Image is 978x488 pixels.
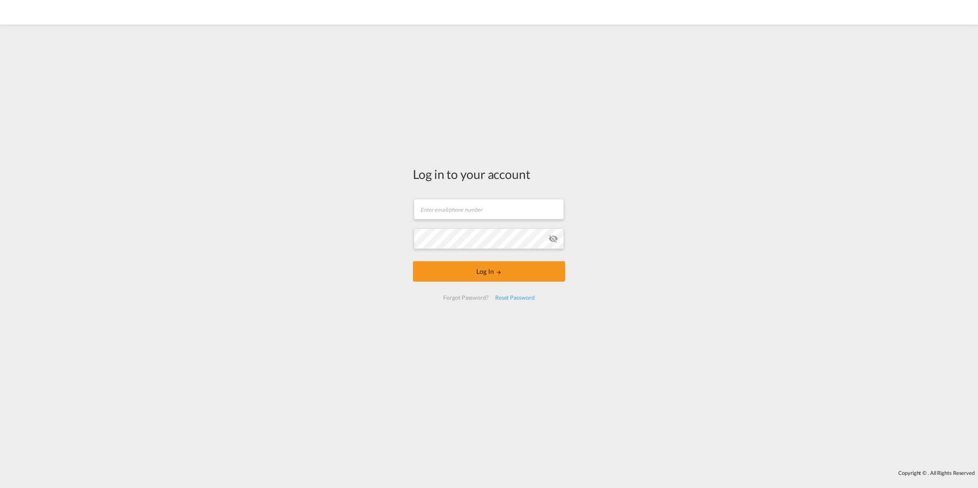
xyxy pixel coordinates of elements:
[548,234,558,244] md-icon: icon-eye-off
[440,290,491,305] div: Forgot Password?
[492,290,538,305] div: Reset Password
[414,199,564,219] input: Enter email/phone number
[413,165,565,183] div: Log in to your account
[413,261,565,282] button: LOGIN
